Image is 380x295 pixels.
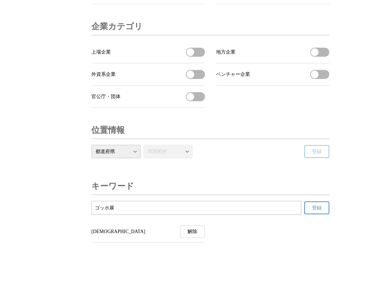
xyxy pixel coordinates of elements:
span: 登録 [312,205,322,211]
span: 登録 [312,149,322,155]
h3: キーワード [91,178,134,194]
span: ベンチャー企業 [216,71,250,78]
input: 受信するキーワードを登録する [95,204,298,212]
span: 地方企業 [216,49,236,55]
span: 上場企業 [91,49,111,55]
select: 市区町村 [143,145,193,158]
h3: 企業カテゴリ [91,18,143,35]
span: 官公庁・団体 [91,94,121,100]
select: 都道府県 [91,145,141,158]
button: 登録 [304,145,329,158]
button: 登録 [304,201,329,214]
button: ゴッホの受信を解除 [180,225,205,238]
span: 外資系企業 [91,71,116,78]
span: [DEMOGRAPHIC_DATA] [91,229,145,234]
h3: 位置情報 [91,122,125,138]
span: 解除 [188,229,197,235]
